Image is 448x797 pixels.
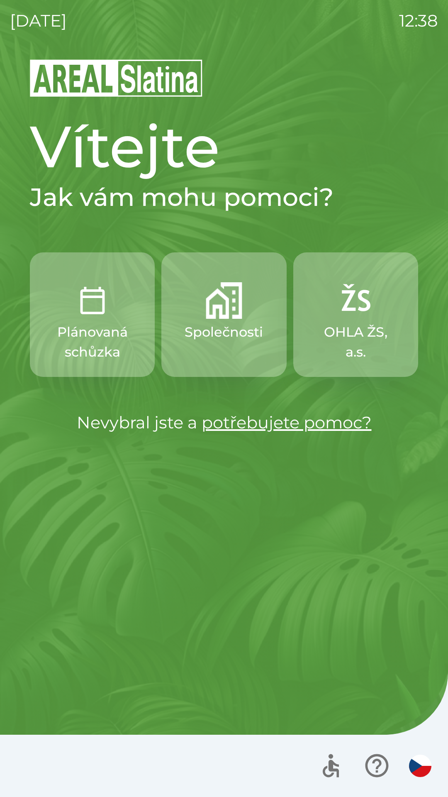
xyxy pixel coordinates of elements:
img: Logo [30,58,418,98]
button: Společnosti [161,252,286,377]
h1: Vítejte [30,111,418,182]
a: potřebujete pomoc? [202,412,372,433]
p: Nevybral jste a [30,410,418,435]
button: Plánovaná schůzka [30,252,155,377]
p: Plánovaná schůzka [50,322,135,362]
p: Společnosti [185,322,263,342]
p: [DATE] [10,8,67,33]
img: 9f72f9f4-8902-46ff-b4e6-bc4241ee3c12.png [337,282,374,319]
p: OHLA ŽS, a.s. [313,322,398,362]
img: cs flag [409,755,431,777]
p: 12:38 [399,8,438,33]
img: 0ea463ad-1074-4378-bee6-aa7a2f5b9440.png [74,282,111,319]
img: 58b4041c-2a13-40f9-aad2-b58ace873f8c.png [206,282,242,319]
button: OHLA ŽS, a.s. [293,252,418,377]
h2: Jak vám mohu pomoci? [30,182,418,213]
